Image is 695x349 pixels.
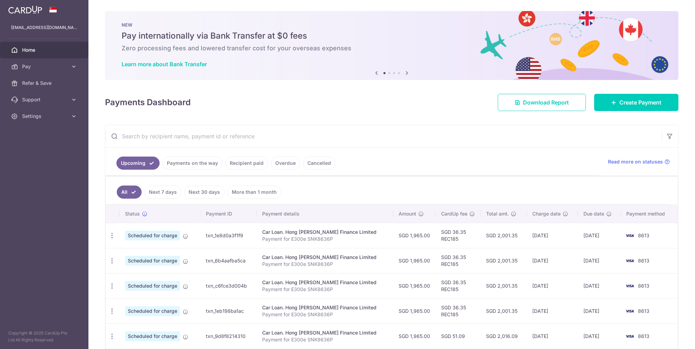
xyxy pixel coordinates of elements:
[125,281,180,291] span: Scheduled for charge
[116,157,160,170] a: Upcoming
[578,298,621,323] td: [DATE]
[638,258,649,263] span: 8613
[527,298,578,323] td: [DATE]
[619,98,661,107] span: Create Payment
[393,248,436,273] td: SGD 1,965.00
[257,205,393,223] th: Payment details
[578,248,621,273] td: [DATE]
[22,80,68,87] span: Refer & Save
[162,157,222,170] a: Payments on the way
[623,307,637,315] img: Bank Card
[200,323,257,349] td: txn_9d8f8214310
[527,323,578,349] td: [DATE]
[125,210,140,217] span: Status
[608,158,663,165] span: Read more on statuses
[262,304,387,311] div: Car Loan. Hong [PERSON_NAME] Finance Limited
[436,248,480,273] td: SGD 36.35 REC185
[105,96,191,109] h4: Payments Dashboard
[8,6,42,14] img: CardUp
[399,210,416,217] span: Amount
[262,286,387,293] p: Payment for E300e SNK8636P
[262,311,387,318] p: Payment for E300e SNK8636P
[200,248,257,273] td: txn_6b4aafba5ca
[122,22,662,28] p: NEW
[583,210,604,217] span: Due date
[623,257,637,265] img: Bank Card
[436,273,480,298] td: SGD 36.35 REC185
[436,298,480,323] td: SGD 36.35 REC185
[638,283,649,289] span: 8613
[125,231,180,240] span: Scheduled for charge
[480,223,527,248] td: SGD 2,001.35
[623,282,637,290] img: Bank Card
[578,273,621,298] td: [DATE]
[22,63,68,70] span: Pay
[498,94,586,111] a: Download Report
[638,333,649,339] span: 8613
[480,323,527,349] td: SGD 2,016.09
[393,223,436,248] td: SGD 1,965.00
[125,256,180,266] span: Scheduled for charge
[125,306,180,316] span: Scheduled for charge
[271,157,300,170] a: Overdue
[486,210,509,217] span: Total amt.
[262,236,387,242] p: Payment for E300e SNK8636P
[262,279,387,286] div: Car Loan. Hong [PERSON_NAME] Finance Limited
[144,186,181,199] a: Next 7 days
[623,332,637,340] img: Bank Card
[578,323,621,349] td: [DATE]
[623,231,637,240] img: Bank Card
[122,44,662,52] h6: Zero processing fees and lowered transfer cost for your overseas expenses
[608,158,670,165] a: Read more on statuses
[621,205,678,223] th: Payment method
[200,205,257,223] th: Payment ID
[532,210,561,217] span: Charge date
[638,232,649,238] span: 8613
[393,273,436,298] td: SGD 1,965.00
[200,223,257,248] td: txn_1e8d0a3f1f9
[480,248,527,273] td: SGD 2,001.35
[117,186,142,199] a: All
[125,331,180,341] span: Scheduled for charge
[527,248,578,273] td: [DATE]
[527,223,578,248] td: [DATE]
[262,329,387,336] div: Car Loan. Hong [PERSON_NAME] Finance Limited
[441,210,467,217] span: CardUp fee
[105,11,678,80] img: Bank transfer banner
[200,273,257,298] td: txn_c6fce3d004b
[262,254,387,261] div: Car Loan. Hong [PERSON_NAME] Finance Limited
[393,298,436,323] td: SGD 1,965.00
[262,261,387,268] p: Payment for E300e SNK8636P
[184,186,225,199] a: Next 30 days
[262,336,387,343] p: Payment for E300e SNK8636P
[393,323,436,349] td: SGD 1,965.00
[200,298,257,323] td: txn_1eb198ba1ac
[527,273,578,298] td: [DATE]
[436,323,480,349] td: SGD 51.09
[578,223,621,248] td: [DATE]
[523,98,569,107] span: Download Report
[22,113,68,120] span: Settings
[594,94,678,111] a: Create Payment
[638,308,649,314] span: 8613
[105,125,661,147] input: Search by recipient name, payment id or reference
[22,96,68,103] span: Support
[122,61,207,68] a: Learn more about Bank Transfer
[303,157,335,170] a: Cancelled
[480,273,527,298] td: SGD 2,001.35
[262,229,387,236] div: Car Loan. Hong [PERSON_NAME] Finance Limited
[227,186,281,199] a: More than 1 month
[22,47,68,53] span: Home
[480,298,527,323] td: SGD 2,001.35
[122,30,662,41] h5: Pay internationally via Bank Transfer at $0 fees
[436,223,480,248] td: SGD 36.35 REC185
[11,24,77,31] p: [EMAIL_ADDRESS][DOMAIN_NAME]
[225,157,268,170] a: Recipient paid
